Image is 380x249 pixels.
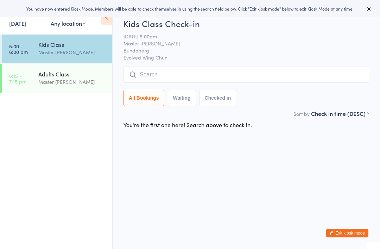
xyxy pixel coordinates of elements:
[123,67,369,83] input: Search
[311,110,369,117] div: Check in time (DESC)
[123,54,369,61] span: Evolved Wing Chun
[123,47,358,54] span: Bundaberg
[38,70,106,78] div: Adults Class
[123,18,369,29] h2: Kids Class Check-in
[199,90,236,106] button: Checked in
[123,33,358,40] span: [DATE] 5:00pm
[168,90,196,106] button: Waiting
[9,19,26,27] a: [DATE]
[9,73,26,84] time: 6:15 - 7:15 pm
[51,19,85,27] div: Any location
[326,229,368,237] button: Exit kiosk mode
[11,6,369,12] div: You have now entered Kiosk Mode. Members will be able to check themselves in using the search fie...
[123,90,164,106] button: All Bookings
[9,43,28,55] time: 5:00 - 6:00 pm
[2,35,112,63] a: 5:00 -6:00 pmKids ClassMaster [PERSON_NAME]
[38,48,106,56] div: Master [PERSON_NAME]
[38,41,106,48] div: Kids Class
[2,64,112,93] a: 6:15 -7:15 pmAdults ClassMaster [PERSON_NAME]
[38,78,106,86] div: Master [PERSON_NAME]
[293,110,310,117] label: Sort by
[123,121,252,129] div: You're the first one here! Search above to check in.
[123,40,358,47] span: Master [PERSON_NAME]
